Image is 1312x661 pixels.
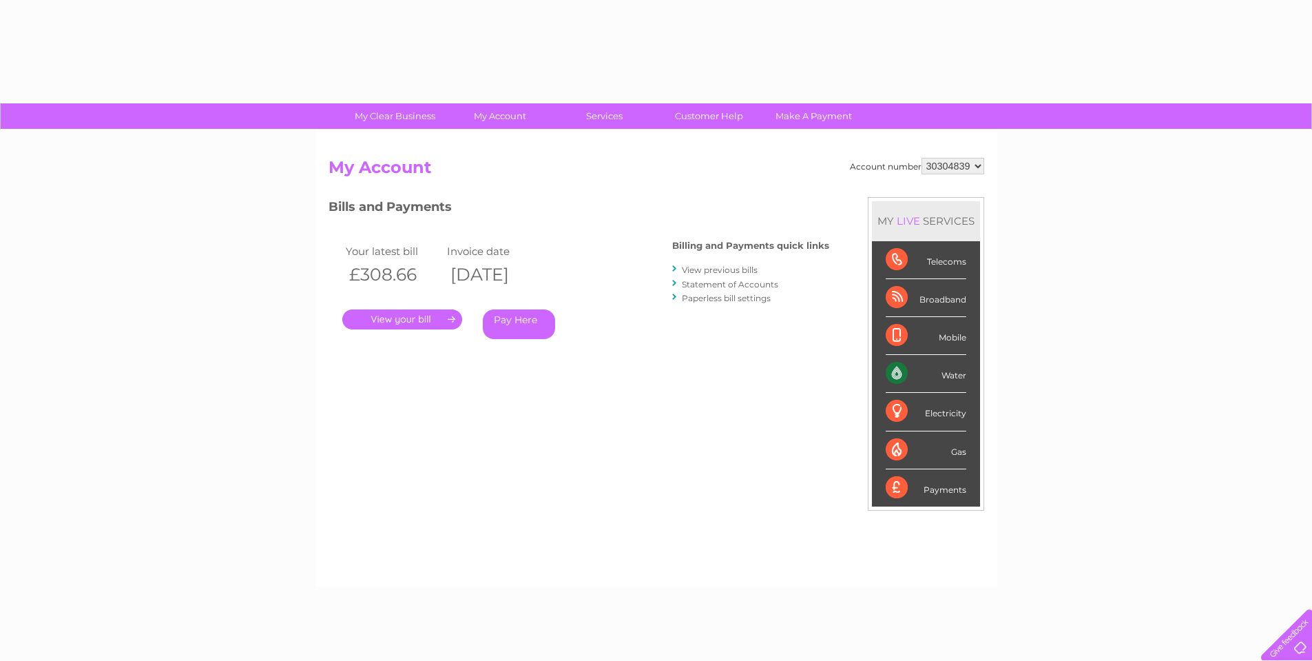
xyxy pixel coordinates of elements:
[548,103,661,129] a: Services
[894,214,923,227] div: LIVE
[342,309,462,329] a: .
[886,241,966,279] div: Telecoms
[672,241,829,251] h4: Billing and Payments quick links
[342,242,444,261] td: Your latest bill
[444,242,545,261] td: Invoice date
[886,431,966,469] div: Gas
[483,309,555,339] a: Pay Here
[652,103,766,129] a: Customer Help
[886,317,966,355] div: Mobile
[886,393,966,431] div: Electricity
[886,355,966,393] div: Water
[850,158,984,174] div: Account number
[682,279,778,289] a: Statement of Accounts
[886,469,966,507] div: Payments
[338,103,452,129] a: My Clear Business
[872,201,980,241] div: MY SERVICES
[443,103,556,129] a: My Account
[342,261,444,289] th: £308.66
[444,261,545,289] th: [DATE]
[682,293,771,303] a: Paperless bill settings
[682,265,758,275] a: View previous bills
[329,158,984,184] h2: My Account
[329,197,829,221] h3: Bills and Payments
[886,279,966,317] div: Broadband
[757,103,871,129] a: Make A Payment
